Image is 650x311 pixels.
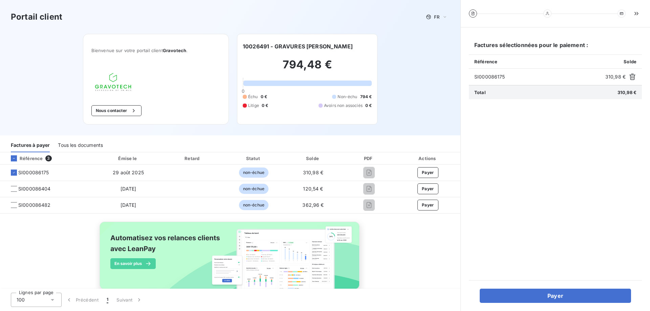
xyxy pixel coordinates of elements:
span: Référence [474,59,497,64]
div: Statut [225,155,282,162]
h3: Portail client [11,11,62,23]
span: non-échue [239,200,268,210]
span: 310,98 € [617,90,636,95]
span: 0 € [261,94,267,100]
h2: 794,48 € [243,58,372,78]
span: Gravotech [163,48,186,53]
div: Actions [397,155,459,162]
button: 1 [103,293,112,307]
span: 794 € [360,94,372,100]
span: SI000086404 [18,185,51,192]
span: 0 [242,88,244,94]
span: FR [434,14,439,20]
div: Solde [285,155,341,162]
span: 120,54 € [303,186,323,192]
div: Référence [5,155,43,161]
span: non-échue [239,168,268,178]
img: Company logo [91,69,135,94]
span: SI000086175 [18,169,49,176]
span: SI000086175 [474,73,603,80]
span: Échu [248,94,258,100]
span: [DATE] [121,202,136,208]
span: Total [474,90,486,95]
span: 310,98 € [303,170,323,175]
div: PDF [344,155,394,162]
span: 310,98 € [605,73,626,80]
button: Suivant [112,293,147,307]
span: 362,96 € [302,202,324,208]
h6: 10026491 - GRAVURES [PERSON_NAME] [243,42,353,50]
span: Litige [248,103,259,109]
span: 29 août 2025 [113,170,144,175]
button: Précédent [62,293,103,307]
span: non-échue [239,184,268,194]
div: Retard [163,155,222,162]
h6: Factures sélectionnées pour le paiement : [469,41,642,54]
button: Payer [417,183,438,194]
span: Bienvenue sur votre portail client . [91,48,220,53]
span: Solde [624,59,636,64]
button: Payer [417,167,438,178]
span: 100 [17,296,25,303]
span: [DATE] [121,186,136,192]
span: Non-échu [338,94,357,100]
span: Avoirs non associés [324,103,363,109]
div: Émise le [96,155,160,162]
button: Nous contacter [91,105,142,116]
span: 3 [45,155,51,161]
button: Payer [417,200,438,210]
div: Factures à payer [11,138,50,152]
span: 0 € [365,103,372,109]
img: banner [93,218,367,301]
button: Payer [480,289,631,303]
div: Tous les documents [58,138,103,152]
span: SI000086482 [18,202,51,208]
span: 0 € [262,103,268,109]
span: 1 [107,296,108,303]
